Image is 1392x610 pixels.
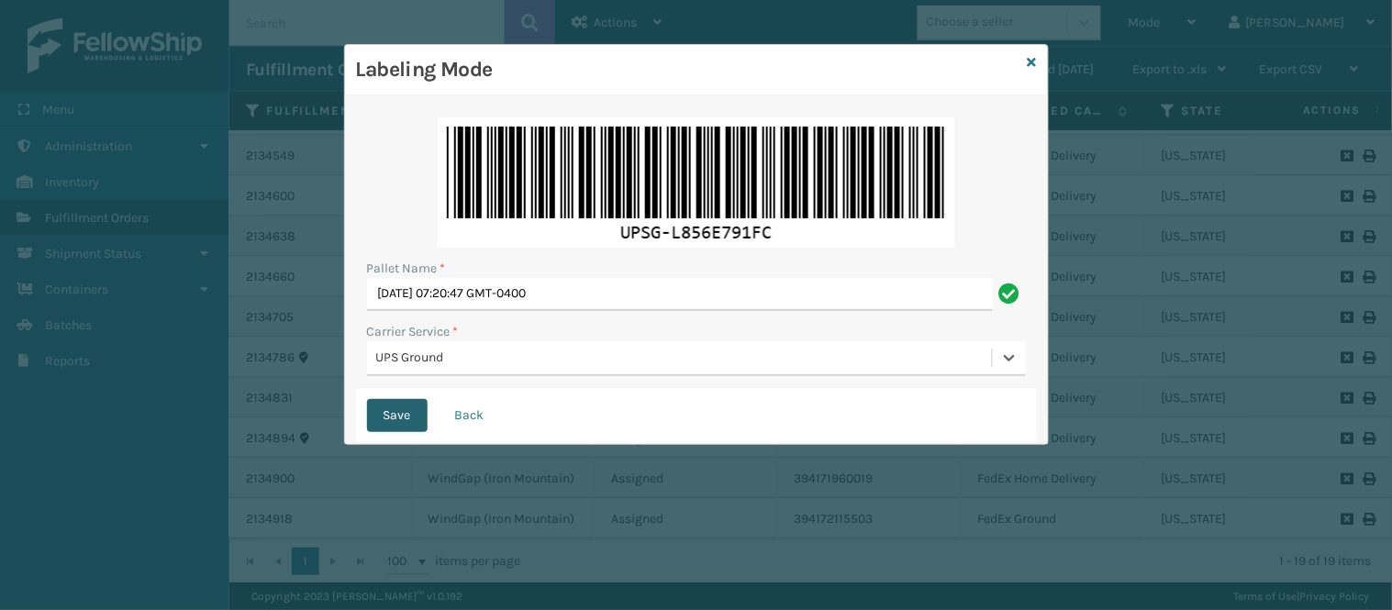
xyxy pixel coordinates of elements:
img: +kl+2wAAAAZJREFUAwC1AUdb3o3uTwAAAABJRU5ErkJggg== [438,117,955,248]
h3: Labeling Mode [356,56,1020,83]
button: Save [367,399,428,432]
label: Pallet Name [367,259,446,278]
label: Carrier Service [367,322,459,341]
div: UPS Ground [376,349,994,368]
button: Back [439,399,501,432]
